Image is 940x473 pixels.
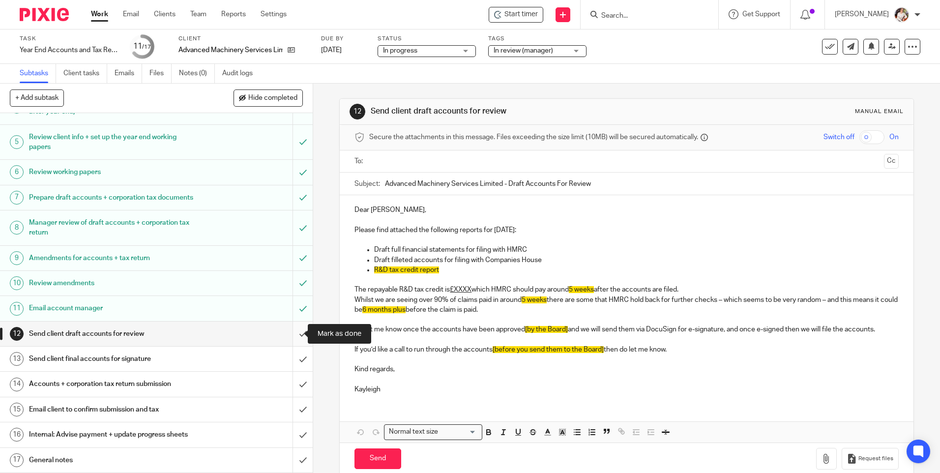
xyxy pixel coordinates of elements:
[178,35,309,43] label: Client
[362,306,406,313] span: 6 months plus
[10,135,24,149] div: 5
[29,377,198,391] h1: Accounts + corporation tax return submission
[386,427,440,437] span: Normal text size
[742,11,780,18] span: Get Support
[20,35,118,43] label: Task
[371,106,647,117] h1: Send client draft accounts for review
[29,326,198,341] h1: Send client draft accounts for review
[489,7,543,23] div: Advanced Machinery Services Limited - Year End Accounts and Tax Return
[115,64,142,83] a: Emails
[894,7,910,23] img: Kayleigh%20Henson.jpeg
[384,424,482,440] div: Search for option
[10,453,24,467] div: 17
[63,64,107,83] a: Client tasks
[10,251,24,265] div: 9
[884,154,899,169] button: Cc
[354,384,898,394] p: Kayleigh
[354,285,898,295] p: The repayable R&D tax credit is which HMRC should pay around after the accounts are filed.
[354,225,898,235] p: Please find attached the following reports for [DATE]:
[29,427,198,442] h1: Internal: Advise payment + update progress sheets
[823,132,854,142] span: Switch off
[569,286,594,293] span: 5 weeks
[10,89,64,106] button: + Add subtask
[154,9,176,19] a: Clients
[29,301,198,316] h1: Email account manager
[835,9,889,19] p: [PERSON_NAME]
[374,266,439,273] span: R&D tax credit report
[20,8,69,21] img: Pixie
[123,9,139,19] a: Email
[522,296,547,303] span: 5 weeks
[450,286,471,293] u: £XXXX
[29,402,198,417] h1: Email client to confirm submission and tax
[261,9,287,19] a: Settings
[842,448,899,470] button: Request files
[10,276,24,290] div: 10
[354,345,898,355] p: If you’d like a call to run through the accounts then do let me know.
[10,302,24,316] div: 11
[234,89,303,106] button: Hide completed
[378,35,476,43] label: Status
[321,47,342,54] span: [DATE]
[354,295,898,315] p: Whilst we are seeing over 90% of claims paid in around there are some that HMRC hold back for fur...
[10,165,24,179] div: 6
[354,156,365,166] label: To:
[178,45,283,55] p: Advanced Machinery Services Limited
[855,108,904,116] div: Manual email
[10,191,24,205] div: 7
[10,327,24,341] div: 12
[354,364,898,374] p: Kind regards,
[29,453,198,468] h1: General notes
[29,165,198,179] h1: Review working papers
[10,378,24,391] div: 14
[504,9,538,20] span: Start timer
[10,428,24,442] div: 16
[29,215,198,240] h1: Manager review of draft accounts + corporation tax return
[29,130,198,155] h1: Review client info + set up the year end working papers
[20,64,56,83] a: Subtasks
[29,251,198,266] h1: Amendments for accounts + tax return
[369,132,698,142] span: Secure the attachments in this message. Files exceeding the size limit (10MB) will be secured aut...
[29,190,198,205] h1: Prepare draft accounts + corporation tax documents
[354,179,380,189] label: Subject:
[248,94,297,102] span: Hide completed
[350,104,365,119] div: 12
[190,9,206,19] a: Team
[354,205,898,215] p: Dear [PERSON_NAME],
[20,45,118,55] div: Year End Accounts and Tax Return
[133,41,151,52] div: 11
[221,9,246,19] a: Reports
[149,64,172,83] a: Files
[10,403,24,416] div: 15
[374,255,898,265] p: Draft filleted accounts for filing with Companies House
[142,44,151,50] small: /17
[10,221,24,235] div: 8
[383,47,417,54] span: In progress
[354,325,898,334] p: Do let me know once the accounts have been approved and we will send them via DocuSign for e-sign...
[10,352,24,366] div: 13
[488,35,587,43] label: Tags
[29,276,198,291] h1: Review amendments
[858,455,893,463] span: Request files
[222,64,260,83] a: Audit logs
[889,132,899,142] span: On
[29,352,198,366] h1: Send client final accounts for signature
[600,12,689,21] input: Search
[441,427,476,437] input: Search for option
[374,245,898,255] p: Draft full financial statements for filing with HMRC
[321,35,365,43] label: Due by
[525,326,568,333] span: [by the Board]
[493,346,604,353] span: [before you send them to the Board]
[179,64,215,83] a: Notes (0)
[354,448,401,470] input: Send
[494,47,553,54] span: In review (manager)
[91,9,108,19] a: Work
